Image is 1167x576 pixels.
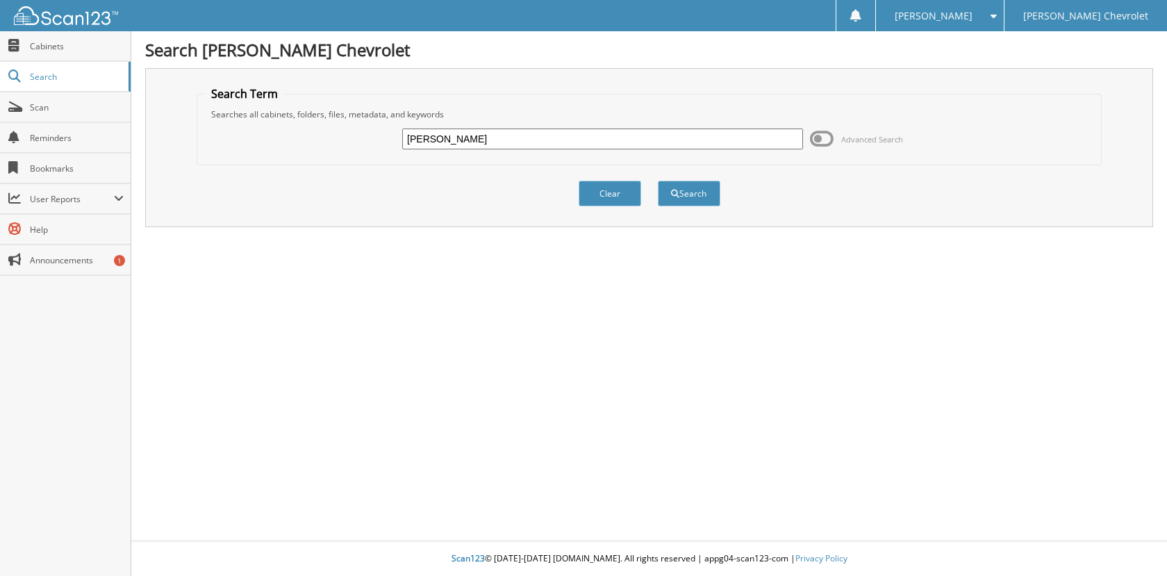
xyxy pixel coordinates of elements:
[1023,12,1148,20] span: [PERSON_NAME] Chevrolet
[145,38,1153,61] h1: Search [PERSON_NAME] Chevrolet
[30,71,122,83] span: Search
[452,552,485,564] span: Scan123
[30,163,124,174] span: Bookmarks
[30,224,124,236] span: Help
[658,181,720,206] button: Search
[30,40,124,52] span: Cabinets
[114,255,125,266] div: 1
[30,101,124,113] span: Scan
[131,542,1167,576] div: © [DATE]-[DATE] [DOMAIN_NAME]. All rights reserved | appg04-scan123-com |
[30,132,124,144] span: Reminders
[204,86,285,101] legend: Search Term
[795,552,847,564] a: Privacy Policy
[579,181,641,206] button: Clear
[30,193,114,205] span: User Reports
[204,108,1095,120] div: Searches all cabinets, folders, files, metadata, and keywords
[30,254,124,266] span: Announcements
[841,134,903,145] span: Advanced Search
[14,6,118,25] img: scan123-logo-white.svg
[895,12,972,20] span: [PERSON_NAME]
